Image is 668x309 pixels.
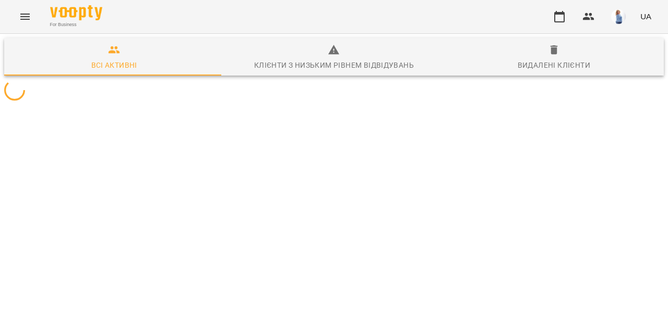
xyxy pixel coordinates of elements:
img: Voopty Logo [50,5,102,20]
span: For Business [50,21,102,28]
div: Видалені клієнти [518,59,590,71]
div: Всі активні [91,59,137,71]
span: UA [640,11,651,22]
button: UA [636,7,655,26]
img: b38607bbce4ac937a050fa719d77eff5.jpg [611,9,626,24]
div: Клієнти з низьким рівнем відвідувань [254,59,414,71]
button: Menu [13,4,38,29]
